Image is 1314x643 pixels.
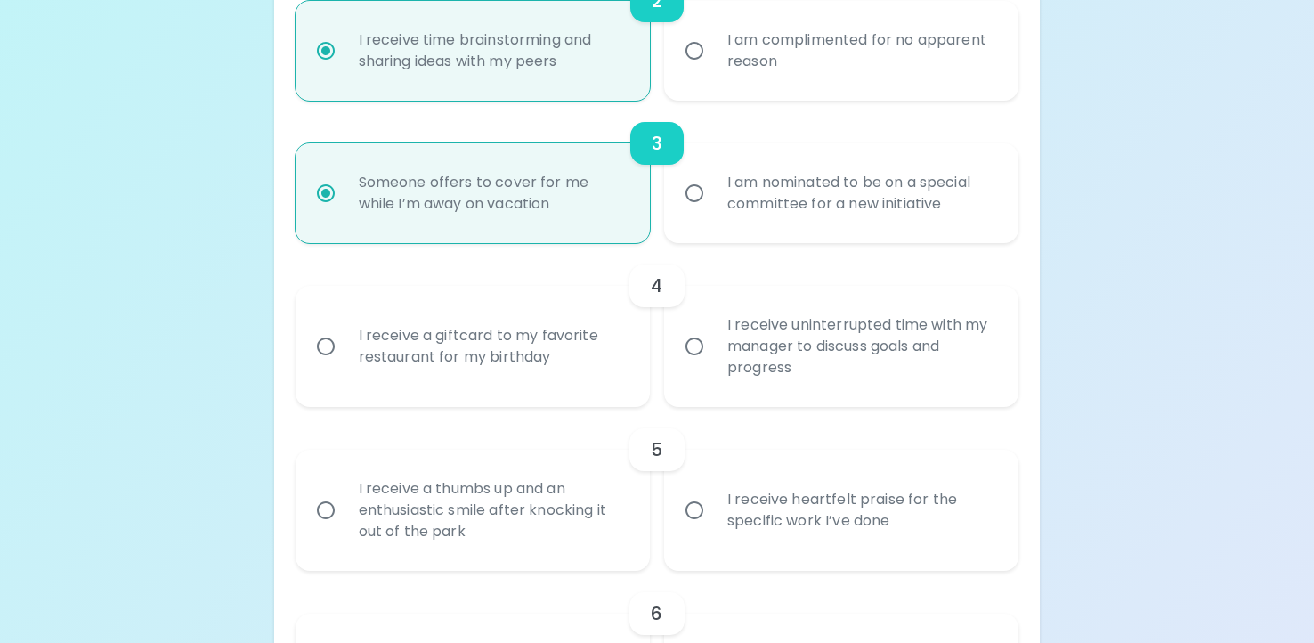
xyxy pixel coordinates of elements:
[651,272,662,300] h6: 4
[296,101,1019,243] div: choice-group-check
[296,243,1019,407] div: choice-group-check
[713,293,1009,400] div: I receive uninterrupted time with my manager to discuss goals and progress
[713,8,1009,94] div: I am complimented for no apparent reason
[345,457,640,564] div: I receive a thumbs up and an enthusiastic smile after knocking it out of the park
[651,435,662,464] h6: 5
[713,151,1009,236] div: I am nominated to be on a special committee for a new initiative
[345,8,640,94] div: I receive time brainstorming and sharing ideas with my peers
[713,468,1009,553] div: I receive heartfelt praise for the specific work I’ve done
[345,151,640,236] div: Someone offers to cover for me while I’m away on vacation
[296,407,1019,571] div: choice-group-check
[651,599,662,628] h6: 6
[345,304,640,389] div: I receive a giftcard to my favorite restaurant for my birthday
[652,129,662,158] h6: 3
